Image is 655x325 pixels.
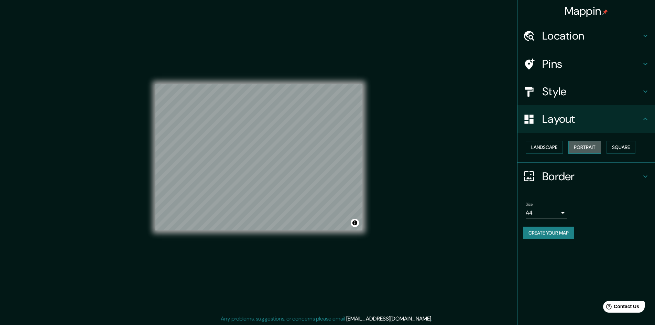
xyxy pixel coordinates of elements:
div: . [433,315,435,323]
canvas: Map [155,84,362,230]
button: Square [607,141,635,154]
h4: Border [542,170,641,183]
label: Size [526,201,533,207]
div: Border [517,163,655,190]
div: Pins [517,50,655,78]
button: Portrait [568,141,601,154]
h4: Mappin [565,4,608,18]
button: Create your map [523,227,574,239]
div: Location [517,22,655,50]
a: [EMAIL_ADDRESS][DOMAIN_NAME] [346,315,431,322]
button: Landscape [526,141,563,154]
div: Style [517,78,655,105]
div: A4 [526,207,567,218]
h4: Pins [542,57,641,71]
h4: Location [542,29,641,43]
h4: Layout [542,112,641,126]
h4: Style [542,85,641,98]
img: pin-icon.png [602,9,608,15]
div: . [432,315,433,323]
iframe: Help widget launcher [594,298,647,317]
button: Toggle attribution [351,219,359,227]
p: Any problems, suggestions, or concerns please email . [221,315,432,323]
div: Layout [517,105,655,133]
